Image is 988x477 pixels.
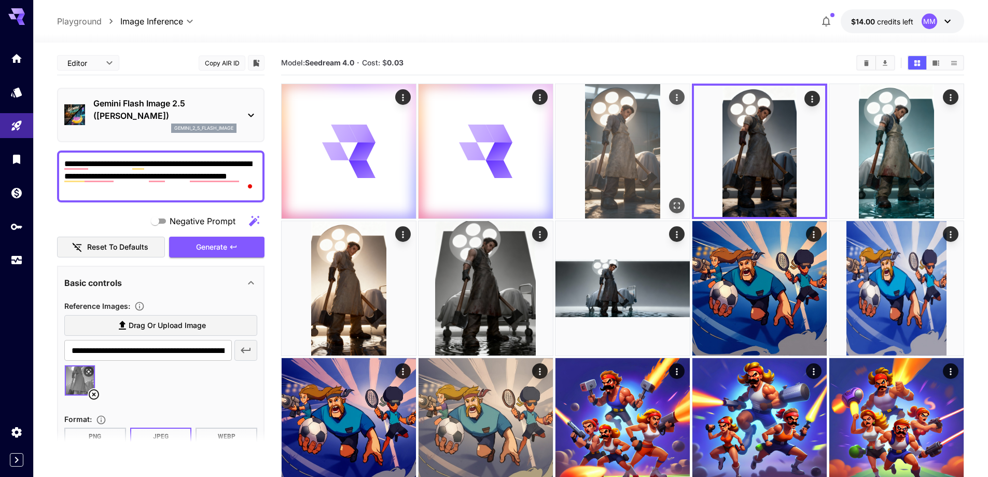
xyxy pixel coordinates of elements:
[64,302,130,310] span: Reference Images :
[876,56,894,70] button: Download All
[92,415,110,425] button: Choose the file format for the output image.
[281,58,354,67] span: Model:
[129,319,206,332] span: Drag or upload image
[907,55,964,71] div: Show media in grid viewShow media in video viewShow media in list view
[174,125,233,132] p: gemini_2_5_flash_image
[829,221,964,356] img: 9k=
[532,226,548,242] div: Actions
[57,15,102,28] a: Playground
[943,89,958,105] div: Actions
[10,52,23,65] div: Home
[908,56,926,70] button: Show media in grid view
[943,363,958,379] div: Actions
[669,198,685,213] div: Open in fullscreen
[64,428,126,445] button: PNG
[10,153,23,166] div: Library
[93,97,236,122] p: Gemini Flash Image 2.5 ([PERSON_NAME])
[64,415,92,424] span: Format :
[282,221,416,356] img: 2Q==
[669,89,685,105] div: Actions
[10,426,23,439] div: Settings
[387,58,403,67] b: 0.03
[305,58,354,67] b: Seedream 4.0
[130,301,149,311] button: Upload a reference image to guide the result. This is needed for Image-to-Image or Inpainting. Su...
[362,58,403,67] span: Cost: $
[669,226,685,242] div: Actions
[10,220,23,233] div: API Keys
[169,237,265,258] button: Generate
[841,9,964,33] button: $14.00246MM
[943,226,958,242] div: Actions
[922,13,937,29] div: MM
[945,56,963,70] button: Show media in list view
[196,428,257,445] button: WEBP
[395,226,411,242] div: Actions
[532,89,548,105] div: Actions
[877,17,913,26] span: credits left
[130,428,192,445] button: JPEG
[170,215,235,227] span: Negative Prompt
[252,57,261,69] button: Add to library
[857,56,875,70] button: Clear All
[57,237,165,258] button: Reset to defaults
[64,158,257,195] textarea: To enrich screen reader interactions, please activate Accessibility in Grammarly extension settings
[395,89,411,105] div: Actions
[64,315,257,336] label: Drag or upload image
[395,363,411,379] div: Actions
[67,58,100,69] span: Editor
[120,15,183,28] span: Image Inference
[57,15,120,28] nav: breadcrumb
[419,221,553,356] img: Z
[851,17,877,26] span: $14.00
[669,363,685,379] div: Actions
[804,91,820,106] div: Actions
[692,221,827,356] img: Z
[10,86,23,99] div: Models
[555,84,690,219] img: 9k=
[829,84,964,219] img: 2Q==
[64,270,257,295] div: Basic controls
[555,221,690,356] img: 2Q==
[10,119,23,132] div: Playground
[10,186,23,199] div: Wallet
[10,254,23,267] div: Usage
[64,277,122,289] p: Basic controls
[851,16,913,27] div: $14.00246
[199,56,245,71] button: Copy AIR ID
[196,241,227,254] span: Generate
[856,55,895,71] div: Clear AllDownload All
[64,93,257,137] div: Gemini Flash Image 2.5 ([PERSON_NAME])gemini_2_5_flash_image
[806,363,822,379] div: Actions
[532,363,548,379] div: Actions
[10,453,23,467] button: Expand sidebar
[927,56,945,70] button: Show media in video view
[806,226,822,242] div: Actions
[694,86,825,217] img: 9k=
[357,57,359,69] p: ·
